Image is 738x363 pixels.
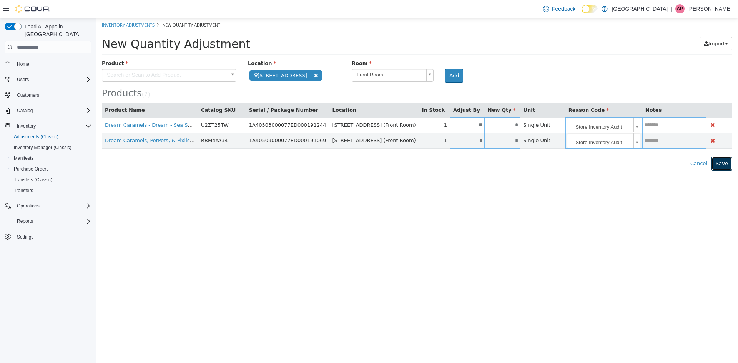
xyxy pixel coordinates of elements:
[471,100,544,114] a: Store Inventory Audit
[8,164,95,174] button: Purchase Orders
[357,88,386,96] button: Adjust By
[46,73,54,80] small: ( )
[11,143,91,152] span: Inventory Manager (Classic)
[14,177,52,183] span: Transfers (Classic)
[323,115,354,131] td: 1
[11,132,61,141] a: Adjustments (Classic)
[17,203,40,209] span: Operations
[14,155,33,161] span: Manifests
[2,58,95,69] button: Home
[105,88,141,96] button: Catalog SKU
[326,88,350,96] button: In Stock
[102,99,150,115] td: U2ZT25TW
[6,51,140,64] a: Search or Scan to Add Product
[14,59,91,68] span: Home
[427,104,454,110] span: Single Unit
[392,89,420,95] span: New Qty
[17,76,29,83] span: Users
[14,232,91,242] span: Settings
[6,70,46,81] span: Products
[540,1,578,17] a: Feedback
[11,154,91,163] span: Manifests
[2,121,95,131] button: Inventory
[14,75,32,84] button: Users
[9,88,50,96] button: Product Name
[14,91,42,100] a: Customers
[471,115,534,131] span: Store Inventory Audit
[11,164,52,174] a: Purchase Orders
[427,88,440,96] button: Unit
[671,4,672,13] p: |
[349,51,367,65] button: Add
[256,51,327,63] span: Front Room
[22,23,91,38] span: Load All Apps in [GEOGRAPHIC_DATA]
[8,185,95,196] button: Transfers
[2,105,95,116] button: Catalog
[590,139,615,152] button: Cancel
[14,75,91,84] span: Users
[14,134,58,140] span: Adjustments (Classic)
[236,104,320,110] span: [STREET_ADDRESS] (Front Room)
[11,132,91,141] span: Adjustments (Classic)
[14,187,33,194] span: Transfers
[612,4,668,13] p: [GEOGRAPHIC_DATA]
[9,119,292,125] a: Dream Caramels, PotPots, & Pixils - Dream - Sea Salt Caramel - Dark Chocolate Covered - High Dose...
[688,4,732,13] p: [PERSON_NAME]
[2,74,95,85] button: Users
[6,19,154,33] span: New Quantity Adjustment
[549,88,567,96] button: Notes
[153,52,226,63] span: [STREET_ADDRESS]
[66,4,124,10] span: New Quantity Adjustment
[14,106,36,115] button: Catalog
[11,175,55,184] a: Transfers (Classic)
[471,115,544,130] a: Store Inventory Audit
[17,218,33,224] span: Reports
[2,231,95,242] button: Settings
[6,51,130,63] span: Search or Scan to Add Product
[17,108,33,114] span: Catalog
[11,175,91,184] span: Transfers (Classic)
[14,60,32,69] a: Home
[11,186,36,195] a: Transfers
[471,100,534,115] span: Store Inventory Audit
[256,51,337,64] a: Front Room
[9,104,183,110] a: Dream Caramels - Dream - Sea Salt Caramel - High Dose - 2ct 100mg
[8,131,95,142] button: Adjustments (Classic)
[323,99,354,115] td: 1
[677,4,683,13] span: AP
[14,166,49,172] span: Purchase Orders
[427,119,454,125] span: Single Unit
[256,42,276,48] span: Room
[17,61,29,67] span: Home
[613,103,620,111] button: Delete Product
[14,201,91,211] span: Operations
[11,164,91,174] span: Purchase Orders
[2,90,95,101] button: Customers
[2,201,95,211] button: Operations
[11,143,75,152] a: Inventory Manager (Classic)
[14,90,91,100] span: Customers
[11,154,37,163] a: Manifests
[152,42,180,48] span: Location
[2,216,95,227] button: Reports
[615,139,636,152] button: Save
[14,106,91,115] span: Catalog
[153,88,224,96] button: Serial / Package Number
[603,19,636,33] button: Import
[8,153,95,164] button: Manifests
[8,142,95,153] button: Inventory Manager (Classic)
[17,92,39,98] span: Customers
[102,115,150,131] td: RBM4YA34
[472,89,513,95] span: Reason Code
[613,118,620,127] button: Delete Product
[14,232,37,242] a: Settings
[612,23,629,28] span: Import
[8,174,95,185] button: Transfers (Classic)
[675,4,685,13] div: Alyssa Poage
[14,217,36,226] button: Reports
[6,42,32,48] span: Product
[11,186,91,195] span: Transfers
[14,121,39,131] button: Inventory
[14,217,91,226] span: Reports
